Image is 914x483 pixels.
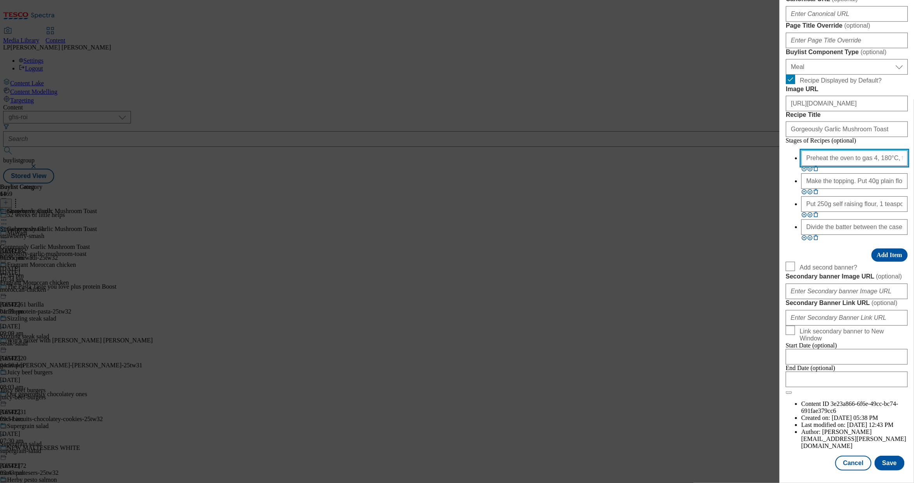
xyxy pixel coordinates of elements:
[801,173,908,189] input: Enter value
[835,456,871,471] button: Cancel
[801,414,908,421] li: Created on:
[800,328,905,342] span: Link secondary banner to New Window
[786,22,908,30] label: Page Title Override
[801,421,908,428] li: Last modified on:
[786,33,908,48] input: Enter Page Title Override
[872,300,898,306] span: ( optional )
[786,342,837,349] span: Start Date (optional)
[801,428,908,450] li: Author:
[786,96,908,111] input: Enter Image URL
[786,48,908,56] label: Buylist Component Type
[801,400,898,414] span: 3e23a866-6f6e-49cc-bc74-691fae379cc6
[861,49,887,55] span: ( optional )
[876,273,902,280] span: ( optional )
[801,219,908,235] input: Enter value
[786,111,908,118] label: Recipe Title
[875,456,905,471] button: Save
[844,22,870,29] span: ( optional )
[786,273,908,280] label: Secondary banner Image URL
[786,122,908,137] input: Enter Recipe Title
[786,310,908,326] input: Enter Secondary Banner Link URL
[801,400,908,414] li: Content ID
[801,150,908,166] input: Enter value
[832,414,878,421] span: [DATE] 05:38 PM
[786,86,908,93] label: Image URL
[786,299,908,307] label: Secondary Banner Link URL
[801,196,908,212] input: Enter value
[847,421,894,428] span: [DATE] 12:43 PM
[786,349,908,365] input: Enter Date
[786,6,908,22] input: Enter Canonical URL
[786,372,908,387] input: Enter Date
[800,264,857,271] span: Add second banner?
[786,137,856,144] span: Stages of Recipes (optional)
[800,77,882,84] span: Recipe Displayed by Default?
[786,365,835,371] span: End Date (optional)
[786,284,908,299] input: Enter Secondary banner Image URL
[801,428,906,449] span: [PERSON_NAME][EMAIL_ADDRESS][PERSON_NAME][DOMAIN_NAME]
[872,249,908,262] button: Add Item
